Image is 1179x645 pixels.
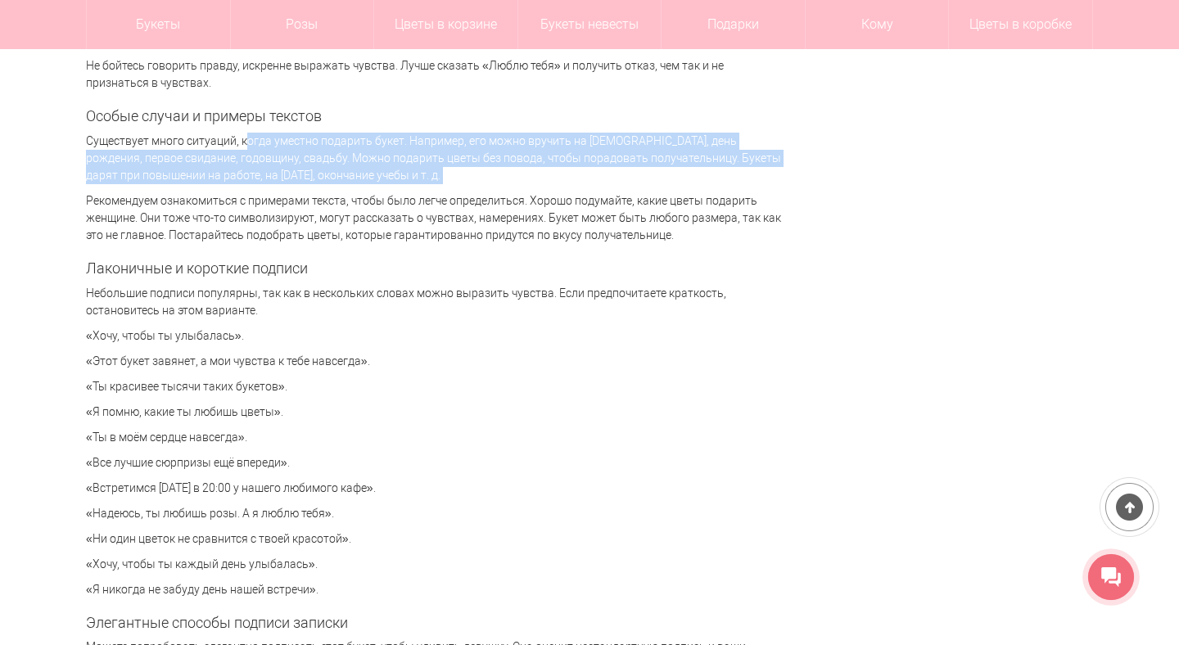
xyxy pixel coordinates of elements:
p: Существует много ситуаций, когда уместно подарить букет. Например, его можно вручить на [DEMOGRAP... [86,133,782,184]
p: «Надеюсь, ты любишь розы. А я люблю тебя». [86,505,782,522]
h2: Элегантные способы подписи записки [86,615,782,631]
p: «Я никогда не забуду день нашей встречи». [86,581,782,598]
p: «Хочу, чтобы ты каждый день улыбалась». [86,556,782,573]
p: «Этот букет завянет, а мои чувства к тебе навсегда». [86,353,782,370]
p: «Ни один цветок не сравнится с твоей красотой». [86,530,782,548]
p: Не бойтесь говорить правду, искренне выражать чувства. Лучше сказать «Люблю тебя» и получить отка... [86,57,782,92]
p: «Я помню, какие ты любишь цветы». [86,404,782,421]
p: «Все лучшие сюрпризы ещё впереди». [86,454,782,471]
p: «Хочу, чтобы ты улыбалась». [86,327,782,345]
p: Рекомендуем ознакомиться с примерами текста, чтобы было легче определиться. Хорошо подумайте, как... [86,192,782,244]
p: «Встретимся [DATE] в 20:00 у нашего любимого кафе». [86,480,782,497]
h2: Лаконичные и короткие подписи [86,260,782,277]
p: Небольшие подписи популярны, так как в нескольких словах можно выразить чувства. Если предпочитае... [86,285,782,319]
h2: Особые случаи и примеры текстов [86,108,782,124]
p: «Ты в моём сердце навсегда». [86,429,782,446]
p: «Ты красивее тысячи таких букетов». [86,378,782,395]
